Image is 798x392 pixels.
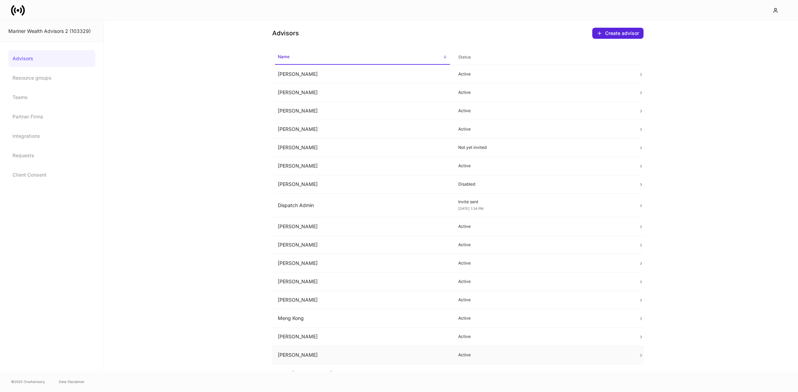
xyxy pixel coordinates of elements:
h6: Name [278,53,290,60]
td: [PERSON_NAME] [272,254,453,273]
a: Client Consent [8,167,95,183]
p: Not yet invited [458,145,628,150]
p: Active [458,371,628,376]
a: Resource groups [8,70,95,86]
p: Active [458,163,628,169]
a: Partner Firms [8,108,95,125]
a: Data Disclaimer [59,379,85,384]
td: [PERSON_NAME] [272,291,453,309]
button: Create advisor [592,28,644,39]
td: [PERSON_NAME] [272,328,453,346]
a: Integrations [8,128,95,144]
a: Teams [8,89,95,106]
div: Create advisor [605,30,639,37]
td: [PERSON_NAME] [272,236,453,254]
p: Active [458,242,628,248]
td: [PERSON_NAME] [272,83,453,102]
td: [PERSON_NAME] [272,175,453,194]
p: Active [458,108,628,114]
p: Disabled [458,181,628,187]
div: Mariner Wealth Advisors 2 (103329) [8,28,95,35]
h4: Advisors [272,29,299,37]
p: Active [458,315,628,321]
td: [PERSON_NAME] [272,65,453,83]
td: Meng Kong [272,309,453,328]
p: Active [458,279,628,284]
p: Active [458,334,628,339]
td: [PERSON_NAME] [272,139,453,157]
p: Active [458,297,628,303]
td: [PERSON_NAME] [272,157,453,175]
td: Dispatch Admin [272,194,453,217]
span: Name [275,50,450,65]
p: Active [458,224,628,229]
span: © 2025 OneAdvisory [11,379,45,384]
p: Invite sent [458,199,628,205]
p: Active [458,90,628,95]
p: Active [458,260,628,266]
td: Sierra [PERSON_NAME] [272,364,453,383]
td: [PERSON_NAME] [272,346,453,364]
p: Active [458,71,628,77]
td: [PERSON_NAME] [272,217,453,236]
p: Active [458,126,628,132]
span: [DATE] 1:34 PM [458,206,484,211]
a: Requests [8,147,95,164]
td: [PERSON_NAME] [272,120,453,139]
h6: Status [458,54,471,60]
p: Active [458,352,628,358]
td: [PERSON_NAME] [272,273,453,291]
span: Status [455,50,630,64]
a: Advisors [8,50,95,67]
td: [PERSON_NAME] [272,102,453,120]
